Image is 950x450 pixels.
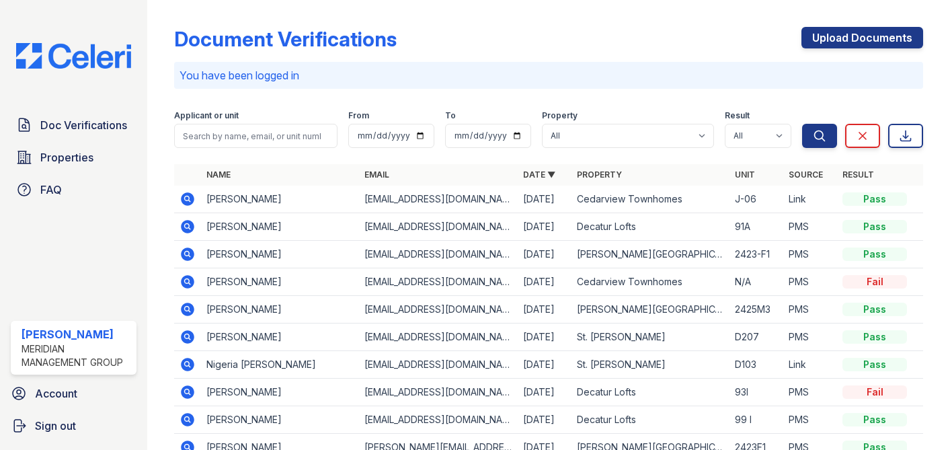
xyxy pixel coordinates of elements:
td: 93l [729,379,783,406]
a: Date ▼ [523,170,555,180]
td: [PERSON_NAME] [201,241,359,268]
td: [EMAIL_ADDRESS][DOMAIN_NAME] [359,296,517,324]
input: Search by name, email, or unit number [174,124,338,148]
td: Decatur Lofts [571,379,729,406]
td: [DATE] [518,351,571,379]
div: Pass [842,330,907,344]
td: [PERSON_NAME][GEOGRAPHIC_DATA] [571,296,729,324]
td: [DATE] [518,268,571,296]
td: [DATE] [518,406,571,434]
span: FAQ [40,182,62,198]
p: You have been logged in [180,67,918,83]
div: Pass [842,413,907,426]
div: Fail [842,275,907,289]
td: PMS [783,379,837,406]
a: FAQ [11,176,136,203]
span: Doc Verifications [40,117,127,133]
label: Result [725,110,750,121]
label: From [348,110,369,121]
a: Unit [735,170,755,180]
div: Document Verifications [174,27,397,51]
td: N/A [729,268,783,296]
span: Properties [40,149,93,165]
td: St. [PERSON_NAME] [571,324,729,351]
td: 2425M3 [729,296,783,324]
a: Email [364,170,389,180]
img: CE_Logo_Blue-a8612792a0a2168367f1c8372b55b34899dd931a85d93a1a3d3e32e68fde9ad4.png [5,43,142,69]
td: D103 [729,351,783,379]
td: 91A [729,213,783,241]
td: [PERSON_NAME][GEOGRAPHIC_DATA] [571,241,729,268]
td: J-06 [729,186,783,213]
td: 99 I [729,406,783,434]
label: Property [542,110,578,121]
td: PMS [783,241,837,268]
td: [EMAIL_ADDRESS][DOMAIN_NAME] [359,379,517,406]
div: Pass [842,192,907,206]
a: Upload Documents [801,27,923,48]
label: Applicant or unit [174,110,239,121]
td: PMS [783,296,837,324]
td: [EMAIL_ADDRESS][DOMAIN_NAME] [359,241,517,268]
td: [DATE] [518,241,571,268]
td: [DATE] [518,379,571,406]
td: [PERSON_NAME] [201,213,359,241]
span: Account [35,385,77,402]
td: [PERSON_NAME] [201,324,359,351]
td: [PERSON_NAME] [201,268,359,296]
span: Sign out [35,418,76,434]
div: Pass [842,248,907,261]
td: D207 [729,324,783,351]
div: Pass [842,220,907,233]
td: [EMAIL_ADDRESS][DOMAIN_NAME] [359,213,517,241]
td: Cedarview Townhomes [571,268,729,296]
td: [EMAIL_ADDRESS][DOMAIN_NAME] [359,406,517,434]
td: [PERSON_NAME] [201,186,359,213]
td: [DATE] [518,324,571,351]
a: Source [789,170,823,180]
div: Pass [842,358,907,371]
a: Sign out [5,412,142,439]
td: [PERSON_NAME] [201,379,359,406]
div: [PERSON_NAME] [22,326,131,342]
td: [PERSON_NAME] [201,406,359,434]
td: [DATE] [518,186,571,213]
div: Fail [842,385,907,399]
td: [EMAIL_ADDRESS][DOMAIN_NAME] [359,351,517,379]
a: Name [206,170,231,180]
td: PMS [783,324,837,351]
a: Property [577,170,622,180]
a: Properties [11,144,136,171]
td: PMS [783,268,837,296]
td: St. [PERSON_NAME] [571,351,729,379]
td: Nigeria [PERSON_NAME] [201,351,359,379]
td: [EMAIL_ADDRESS][DOMAIN_NAME] [359,324,517,351]
div: Meridian Management Group [22,342,131,369]
td: Link [783,186,837,213]
td: [DATE] [518,213,571,241]
td: [EMAIL_ADDRESS][DOMAIN_NAME] [359,186,517,213]
td: [PERSON_NAME] [201,296,359,324]
td: PMS [783,406,837,434]
div: Pass [842,303,907,316]
td: [DATE] [518,296,571,324]
td: Decatur Lofts [571,213,729,241]
a: Result [842,170,874,180]
td: [EMAIL_ADDRESS][DOMAIN_NAME] [359,268,517,296]
a: Account [5,380,142,407]
td: Cedarview Townhomes [571,186,729,213]
td: Link [783,351,837,379]
label: To [445,110,456,121]
a: Doc Verifications [11,112,136,139]
td: Decatur Lofts [571,406,729,434]
td: PMS [783,213,837,241]
td: 2423-F1 [729,241,783,268]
